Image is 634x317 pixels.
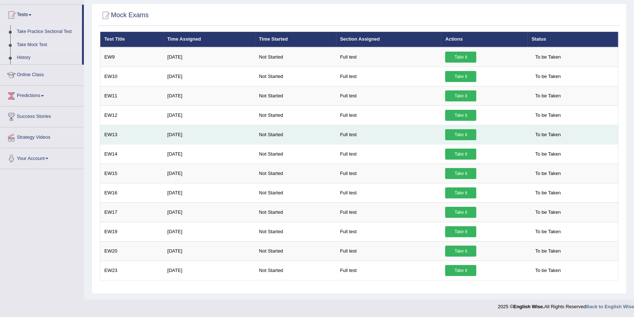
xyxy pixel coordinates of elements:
td: Not Started [255,86,336,105]
td: [DATE] [163,202,255,222]
td: Full test [336,164,441,183]
a: Take it [445,168,476,179]
span: To be Taken [532,71,564,82]
a: Take it [445,149,476,160]
a: Take it [445,246,476,257]
span: To be Taken [532,110,564,121]
td: Not Started [255,261,336,280]
span: To be Taken [532,246,564,257]
td: Full test [336,261,441,280]
a: Online Class [0,65,84,83]
span: To be Taken [532,226,564,237]
td: Not Started [255,105,336,125]
td: [DATE] [163,125,255,144]
div: 2025 © All Rights Reserved [498,299,634,310]
td: Not Started [255,183,336,202]
strong: English Wise. [513,304,544,309]
td: Not Started [255,125,336,144]
a: Take it [445,71,476,82]
span: To be Taken [532,129,564,140]
td: EW19 [100,222,164,241]
span: To be Taken [532,168,564,179]
a: Take it [445,129,476,140]
td: [DATE] [163,183,255,202]
td: [DATE] [163,164,255,183]
td: Not Started [255,222,336,241]
td: EW12 [100,105,164,125]
td: Not Started [255,202,336,222]
td: Full test [336,202,441,222]
a: Predictions [0,86,84,104]
a: History [14,51,82,64]
td: Not Started [255,144,336,164]
td: [DATE] [163,105,255,125]
span: To be Taken [532,207,564,218]
td: Full test [336,105,441,125]
td: Full test [336,86,441,105]
a: Tests [0,5,82,23]
td: Full test [336,183,441,202]
td: Not Started [255,164,336,183]
a: Take it [445,52,476,63]
td: EW9 [100,47,164,67]
span: To be Taken [532,52,564,63]
td: EW17 [100,202,164,222]
td: EW11 [100,86,164,105]
th: Time Assigned [163,32,255,47]
span: To be Taken [532,187,564,198]
td: EW16 [100,183,164,202]
td: Full test [336,125,441,144]
a: Take it [445,207,476,218]
td: Full test [336,47,441,67]
td: Not Started [255,241,336,261]
td: Full test [336,67,441,86]
td: [DATE] [163,67,255,86]
th: Section Assigned [336,32,441,47]
td: Not Started [255,67,336,86]
td: EW10 [100,67,164,86]
h2: Mock Exams [100,10,149,21]
th: Test Title [100,32,164,47]
a: Take it [445,265,476,276]
td: EW20 [100,241,164,261]
a: Take Practice Sectional Test [14,25,82,38]
td: [DATE] [163,241,255,261]
span: To be Taken [532,265,564,276]
td: [DATE] [163,86,255,105]
span: To be Taken [532,149,564,160]
td: [DATE] [163,47,255,67]
td: EW15 [100,164,164,183]
a: Take Mock Test [14,38,82,52]
a: Success Stories [0,107,84,125]
td: [DATE] [163,261,255,280]
a: Take it [445,187,476,198]
a: Back to English Wise [586,304,634,309]
td: EW23 [100,261,164,280]
td: Full test [336,241,441,261]
a: Take it [445,226,476,237]
span: To be Taken [532,90,564,101]
td: [DATE] [163,144,255,164]
td: Full test [336,222,441,241]
a: Strategy Videos [0,127,84,146]
td: EW13 [100,125,164,144]
td: [DATE] [163,222,255,241]
td: Full test [336,144,441,164]
th: Actions [441,32,527,47]
a: Take it [445,110,476,121]
td: EW14 [100,144,164,164]
td: Not Started [255,47,336,67]
th: Status [527,32,618,47]
a: Your Account [0,148,84,167]
th: Time Started [255,32,336,47]
a: Take it [445,90,476,101]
